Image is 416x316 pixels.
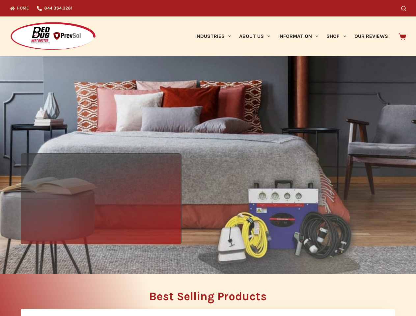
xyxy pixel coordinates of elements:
[322,16,350,56] a: Shop
[191,16,235,56] a: Industries
[21,291,395,302] h2: Best Selling Products
[350,16,392,56] a: Our Reviews
[401,6,406,11] button: Search
[191,16,392,56] nav: Primary
[274,16,322,56] a: Information
[10,22,96,51] img: Prevsol/Bed Bug Heat Doctor
[235,16,274,56] a: About Us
